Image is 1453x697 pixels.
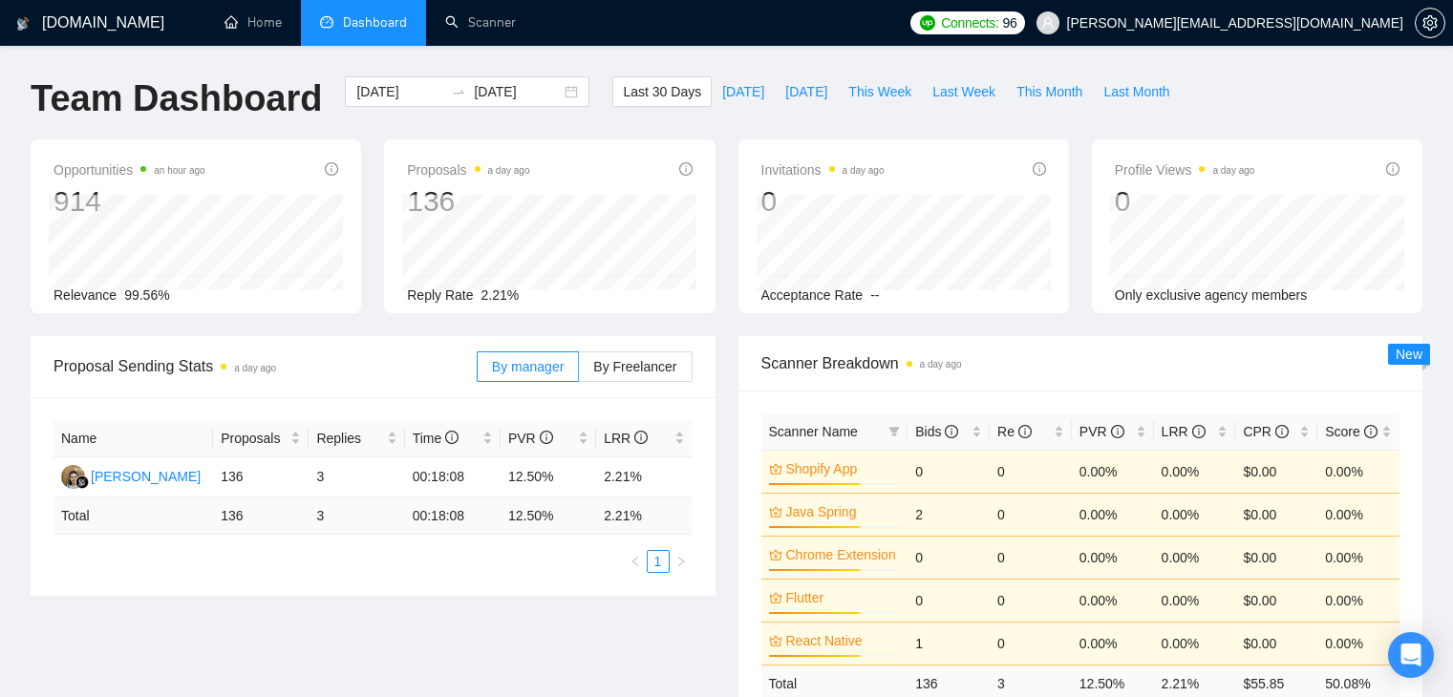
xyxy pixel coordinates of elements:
[596,497,692,535] td: 2.21 %
[769,462,782,475] span: crown
[769,591,782,604] span: crown
[481,287,520,303] span: 2.21%
[445,431,459,444] span: info-circle
[501,497,596,535] td: 12.50 %
[624,550,647,573] li: Previous Page
[53,420,213,457] th: Name
[786,501,897,522] a: Java Spring
[1072,493,1154,536] td: 0.00%
[53,354,477,378] span: Proposal Sending Stats
[53,497,213,535] td: Total
[224,14,282,31] a: homeHome
[124,287,169,303] span: 99.56%
[1115,158,1255,181] span: Profile Views
[407,158,529,181] span: Proposals
[1154,579,1236,622] td: 0.00%
[1072,536,1154,579] td: 0.00%
[648,551,669,572] a: 1
[53,183,205,220] div: 914
[712,76,775,107] button: [DATE]
[1111,425,1124,438] span: info-circle
[1016,81,1082,102] span: This Month
[593,359,676,374] span: By Freelancer
[990,622,1072,665] td: 0
[888,426,900,437] span: filter
[234,363,276,373] time: a day ago
[769,634,782,647] span: crown
[670,550,693,573] li: Next Page
[624,550,647,573] button: left
[769,424,858,439] span: Scanner Name
[990,493,1072,536] td: 0
[53,158,205,181] span: Opportunities
[1072,450,1154,493] td: 0.00%
[990,450,1072,493] td: 0
[1416,15,1444,31] span: setting
[922,76,1006,107] button: Last Week
[769,548,782,561] span: crown
[325,162,338,176] span: info-circle
[1235,450,1317,493] td: $0.00
[474,81,561,102] input: End date
[647,550,670,573] li: 1
[407,183,529,220] div: 136
[997,424,1032,439] span: Re
[309,457,404,497] td: 3
[1103,81,1169,102] span: Last Month
[31,76,322,121] h1: Team Dashboard
[786,458,897,479] a: Shopify App
[405,457,501,497] td: 00:18:08
[213,457,309,497] td: 136
[343,14,407,31] span: Dashboard
[1033,162,1046,176] span: info-circle
[1317,493,1400,536] td: 0.00%
[1317,536,1400,579] td: 0.00%
[630,556,641,567] span: left
[91,466,201,487] div: [PERSON_NAME]
[885,417,904,446] span: filter
[908,622,990,665] td: 1
[915,424,958,439] span: Bids
[1154,622,1236,665] td: 0.00%
[413,431,459,446] span: Time
[848,81,911,102] span: This Week
[61,465,85,489] img: ES
[990,536,1072,579] td: 0
[540,431,553,444] span: info-circle
[451,84,466,99] span: to
[213,420,309,457] th: Proposals
[1235,622,1317,665] td: $0.00
[786,630,897,651] a: React Native
[451,84,466,99] span: swap-right
[221,428,287,449] span: Proposals
[1243,424,1288,439] span: CPR
[1396,347,1422,362] span: New
[1072,622,1154,665] td: 0.00%
[508,431,553,446] span: PVR
[761,287,864,303] span: Acceptance Rate
[838,76,922,107] button: This Week
[722,81,764,102] span: [DATE]
[941,12,998,33] span: Connects:
[932,81,995,102] span: Last Week
[612,76,712,107] button: Last 30 Days
[1364,425,1378,438] span: info-circle
[1154,450,1236,493] td: 0.00%
[623,81,701,102] span: Last 30 Days
[908,579,990,622] td: 0
[596,457,692,497] td: 2.21%
[1072,579,1154,622] td: 0.00%
[920,15,935,31] img: upwork-logo.png
[604,431,648,446] span: LRR
[679,162,693,176] span: info-circle
[769,505,782,518] span: crown
[870,287,879,303] span: --
[488,165,530,176] time: a day ago
[908,493,990,536] td: 2
[501,457,596,497] td: 12.50%
[1415,15,1445,31] a: setting
[1317,450,1400,493] td: 0.00%
[1079,424,1124,439] span: PVR
[1154,536,1236,579] td: 0.00%
[843,165,885,176] time: a day ago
